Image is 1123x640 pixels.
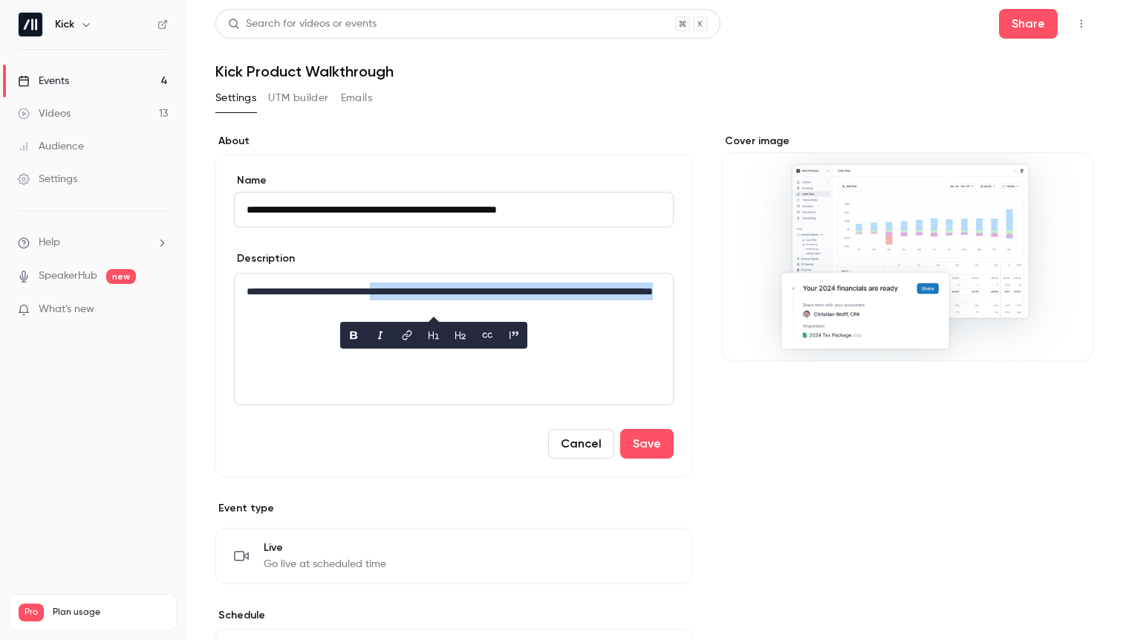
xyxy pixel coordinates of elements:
[268,86,328,110] button: UTM builder
[264,557,386,572] span: Go live at scheduled time
[548,429,614,459] button: Cancel
[19,604,44,621] span: Pro
[215,134,692,149] label: About
[234,273,674,405] section: description
[264,540,386,555] span: Live
[106,269,136,284] span: new
[341,86,372,110] button: Emails
[18,74,69,88] div: Events
[215,62,1093,80] h1: Kick Product Walkthrough
[235,274,673,404] div: editor
[39,268,97,284] a: SpeakerHub
[234,173,674,188] label: Name
[620,429,674,459] button: Save
[18,172,77,187] div: Settings
[39,235,60,250] span: Help
[215,501,692,516] p: Event type
[234,251,295,266] label: Description
[722,134,1093,361] section: Cover image
[215,86,256,110] button: Settings
[228,16,377,32] div: Search for videos or events
[18,106,71,121] div: Videos
[18,235,168,250] li: help-dropdown-opener
[502,323,526,347] button: blockquote
[53,607,167,618] span: Plan usage
[39,302,94,317] span: What's new
[215,608,692,623] p: Schedule
[18,139,84,154] div: Audience
[999,9,1058,39] button: Share
[19,13,42,36] img: Kick
[395,323,419,347] button: link
[342,323,365,347] button: bold
[368,323,392,347] button: italic
[55,17,74,32] h6: Kick
[722,134,1093,149] label: Cover image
